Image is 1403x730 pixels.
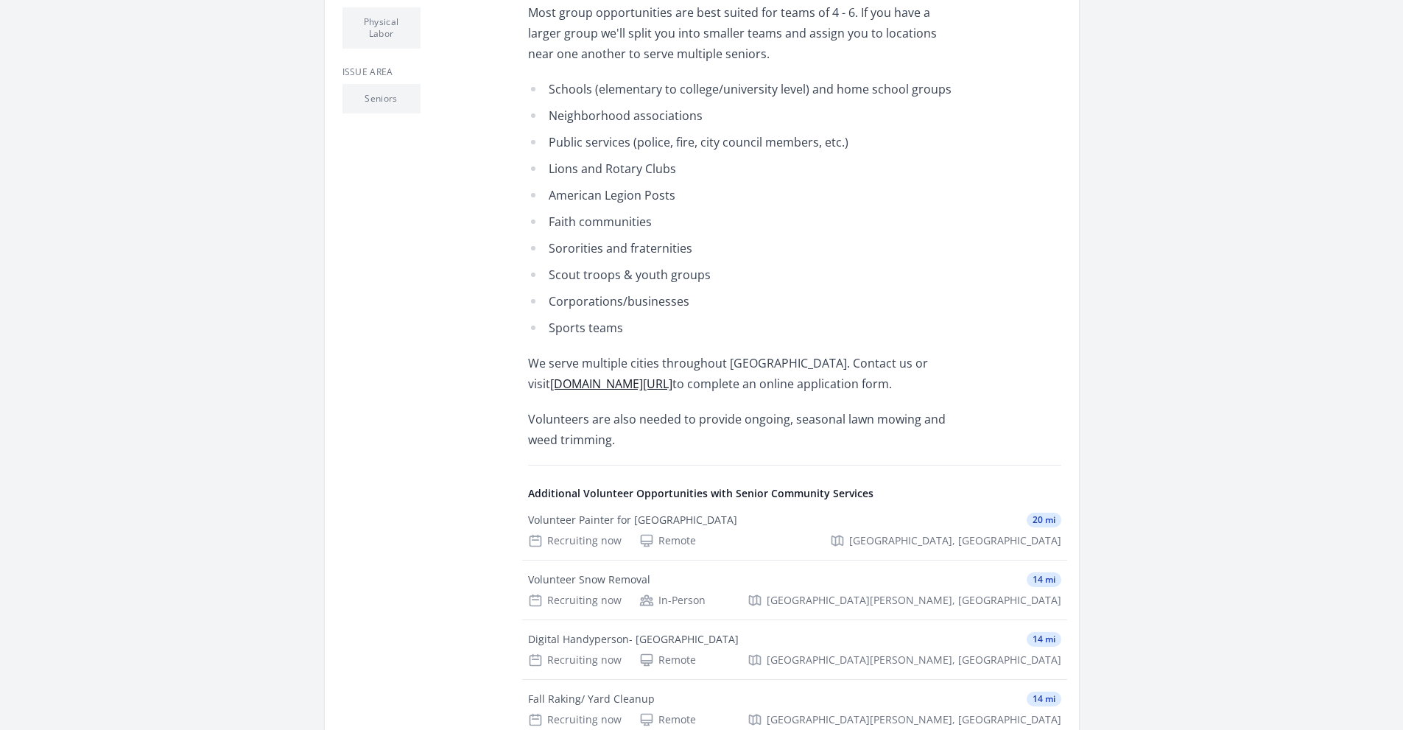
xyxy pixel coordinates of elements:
li: Public services (police, fire, city council members, etc.) [528,132,959,152]
div: Remote [639,712,696,727]
li: Scout troops & youth groups [528,264,959,285]
li: Faith communities [528,211,959,232]
div: Recruiting now [528,593,622,608]
li: Schools (elementary to college/university level) and home school groups [528,79,959,99]
li: Seniors [342,84,421,113]
li: Sports teams [528,317,959,338]
div: Volunteer Painter for [GEOGRAPHIC_DATA] [528,513,737,527]
div: Volunteer Snow Removal [528,572,650,587]
p: Volunteers are also needed to provide ongoing, seasonal lawn mowing and weed trimming. [528,409,959,450]
div: Fall Raking/ Yard Cleanup [528,692,655,706]
span: 14 mi [1027,572,1061,587]
span: 20 mi [1027,513,1061,527]
a: Volunteer Painter for [GEOGRAPHIC_DATA] 20 mi Recruiting now Remote [GEOGRAPHIC_DATA], [GEOGRAPHI... [522,501,1067,560]
div: Remote [639,533,696,548]
li: Neighborhood associations [528,105,959,126]
a: Volunteer Snow Removal 14 mi Recruiting now In-Person [GEOGRAPHIC_DATA][PERSON_NAME], [GEOGRAPHIC... [522,561,1067,620]
h3: Issue area [342,66,504,78]
span: 14 mi [1027,632,1061,647]
p: We serve multiple cities throughout [GEOGRAPHIC_DATA]. Contact us or visit to complete an online ... [528,353,959,394]
div: In-Person [639,593,706,608]
li: Sororities and fraternities [528,238,959,259]
a: [DOMAIN_NAME][URL] [550,376,672,392]
span: [GEOGRAPHIC_DATA][PERSON_NAME], [GEOGRAPHIC_DATA] [767,653,1061,667]
a: Digital Handyperson- [GEOGRAPHIC_DATA] 14 mi Recruiting now Remote [GEOGRAPHIC_DATA][PERSON_NAME]... [522,620,1067,679]
li: Physical Labor [342,7,421,49]
li: American Legion Posts [528,185,959,206]
div: Recruiting now [528,533,622,548]
div: Remote [639,653,696,667]
div: Recruiting now [528,653,622,667]
h4: Additional Volunteer Opportunities with Senior Community Services [528,486,1061,501]
span: 14 mi [1027,692,1061,706]
div: Recruiting now [528,712,622,727]
div: Digital Handyperson- [GEOGRAPHIC_DATA] [528,632,739,647]
li: Lions and Rotary Clubs [528,158,959,179]
li: Corporations/businesses [528,291,959,312]
span: [GEOGRAPHIC_DATA][PERSON_NAME], [GEOGRAPHIC_DATA] [767,712,1061,727]
span: [GEOGRAPHIC_DATA], [GEOGRAPHIC_DATA] [849,533,1061,548]
span: [GEOGRAPHIC_DATA][PERSON_NAME], [GEOGRAPHIC_DATA] [767,593,1061,608]
p: Most group opportunities are best suited for teams of 4 - 6. If you have a larger group we'll spl... [528,2,959,64]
